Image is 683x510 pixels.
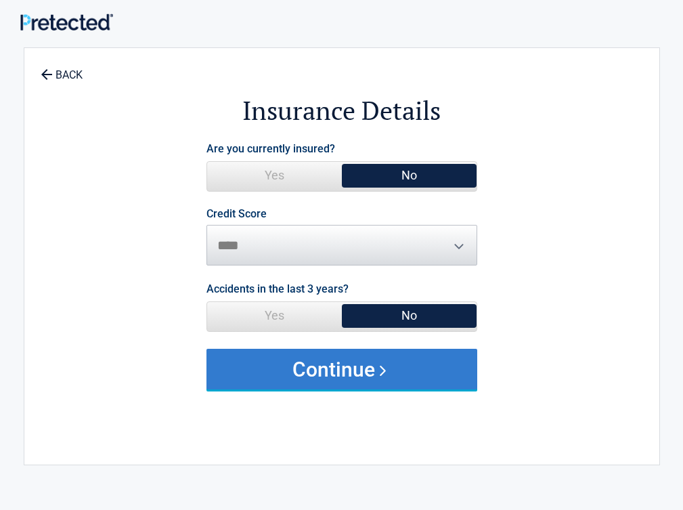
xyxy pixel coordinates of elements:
span: Yes [207,162,342,189]
button: Continue [206,349,477,389]
span: Yes [207,302,342,329]
span: No [342,162,477,189]
label: Are you currently insured? [206,140,335,158]
h2: Insurance Details [99,93,585,128]
label: Credit Score [206,209,267,219]
span: No [342,302,477,329]
label: Accidents in the last 3 years? [206,280,349,298]
a: BACK [38,57,85,81]
img: Main Logo [20,14,113,30]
